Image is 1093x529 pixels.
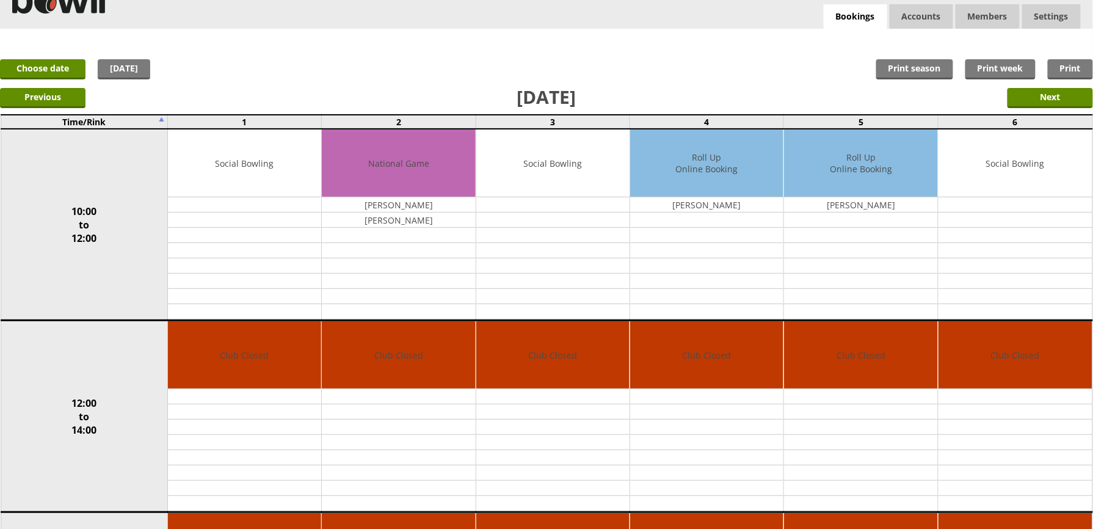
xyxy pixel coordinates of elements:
[1,129,167,321] td: 10:00 to 12:00
[322,115,476,129] td: 2
[890,4,953,29] span: Accounts
[476,115,630,129] td: 3
[630,197,783,213] td: [PERSON_NAME]
[98,59,150,79] a: [DATE]
[965,59,1036,79] a: Print week
[322,321,475,389] td: Club Closed
[630,115,784,129] td: 4
[167,115,321,129] td: 1
[784,197,937,213] td: [PERSON_NAME]
[1022,4,1081,29] span: Settings
[938,115,1092,129] td: 6
[824,4,887,29] a: Bookings
[939,130,1092,197] td: Social Bowling
[956,4,1020,29] span: Members
[168,321,321,389] td: Club Closed
[784,130,937,197] td: Roll Up Online Booking
[1048,59,1093,79] a: Print
[322,130,475,197] td: National Game
[784,321,937,389] td: Club Closed
[476,130,630,197] td: Social Bowling
[1,115,167,129] td: Time/Rink
[630,130,783,197] td: Roll Up Online Booking
[1,321,167,513] td: 12:00 to 14:00
[1008,88,1093,108] input: Next
[322,213,475,228] td: [PERSON_NAME]
[876,59,953,79] a: Print season
[168,130,321,197] td: Social Bowling
[939,321,1092,389] td: Club Closed
[630,321,783,389] td: Club Closed
[322,197,475,213] td: [PERSON_NAME]
[476,321,630,389] td: Club Closed
[784,115,938,129] td: 5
